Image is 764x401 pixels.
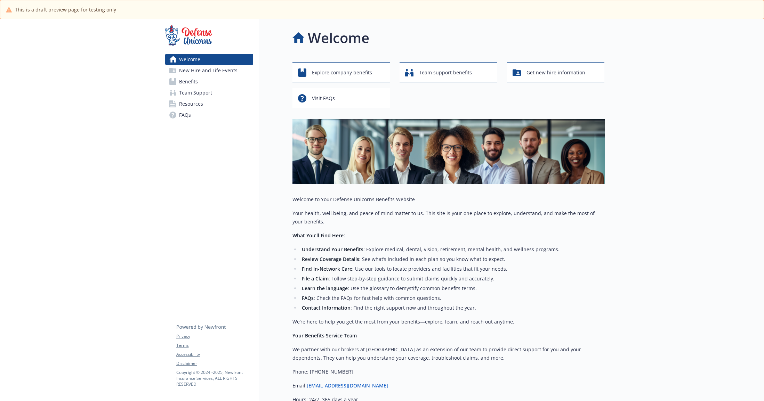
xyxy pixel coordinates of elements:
a: Privacy [176,333,253,339]
p: Phone: [PHONE_NUMBER] [292,368,605,376]
p: Copyright © 2024 - 2025 , Newfront Insurance Services, ALL RIGHTS RESERVED [176,369,253,387]
p: Your health, well‑being, and peace of mind matter to us. This site is your one place to explore, ... [292,209,605,226]
p: Email: [292,382,605,390]
span: Get new hire information [526,66,585,79]
li: : Find the right support now and throughout the year. [300,304,605,312]
span: Explore company benefits [312,66,372,79]
strong: FAQs [302,295,314,301]
a: New Hire and Life Events [165,65,253,76]
button: Team support benefits [400,62,497,82]
li: : Use the glossary to demystify common benefits terms. [300,284,605,293]
p: We’re here to help you get the most from your benefits—explore, learn, and reach out anytime. [292,318,605,326]
span: Benefits [179,76,198,87]
a: Welcome [165,54,253,65]
p: Welcome to Your Defense Unicorns Benefits Website [292,195,605,204]
strong: File a Claim [302,275,329,282]
span: Visit FAQs [312,92,335,105]
li: : See what’s included in each plan so you know what to expect. [300,255,605,263]
strong: Learn the language [302,285,348,292]
span: This is a draft preview page for testing only [15,6,116,13]
strong: Find In-Network Care [302,265,352,272]
img: overview page banner [292,119,605,184]
a: Resources [165,98,253,109]
span: Resources [179,98,203,109]
span: FAQs [179,109,191,121]
a: Team Support [165,87,253,98]
strong: Contact Information [302,304,351,311]
li: : Follow step‑by‑step guidance to submit claims quickly and accurately. [300,275,605,283]
li: : Explore medical, dental, vision, retirement, mental health, and wellness programs. [300,245,605,254]
strong: Review Coverage Details [302,256,359,262]
p: We partner with our brokers at [GEOGRAPHIC_DATA] as an extension of our team to provide direct su... [292,345,605,362]
button: Explore company benefits [292,62,390,82]
span: New Hire and Life Events [179,65,238,76]
a: Disclaimer [176,360,253,367]
a: FAQs [165,109,253,121]
span: Team Support [179,87,212,98]
a: [EMAIL_ADDRESS][DOMAIN_NAME] [307,382,388,389]
span: Team support benefits [419,66,472,79]
a: Accessibility [176,351,253,358]
button: Visit FAQs [292,88,390,108]
span: Welcome [179,54,200,65]
h1: Welcome [308,27,369,48]
li: : Check the FAQs for fast help with common questions. [300,294,605,302]
button: Get new hire information [507,62,605,82]
strong: Understand Your Benefits [302,246,363,253]
strong: Your Benefits Service Team [292,332,357,339]
li: : Use our tools to locate providers and facilities that fit your needs. [300,265,605,273]
strong: What You’ll Find Here: [292,232,345,239]
a: Benefits [165,76,253,87]
a: Terms [176,342,253,349]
